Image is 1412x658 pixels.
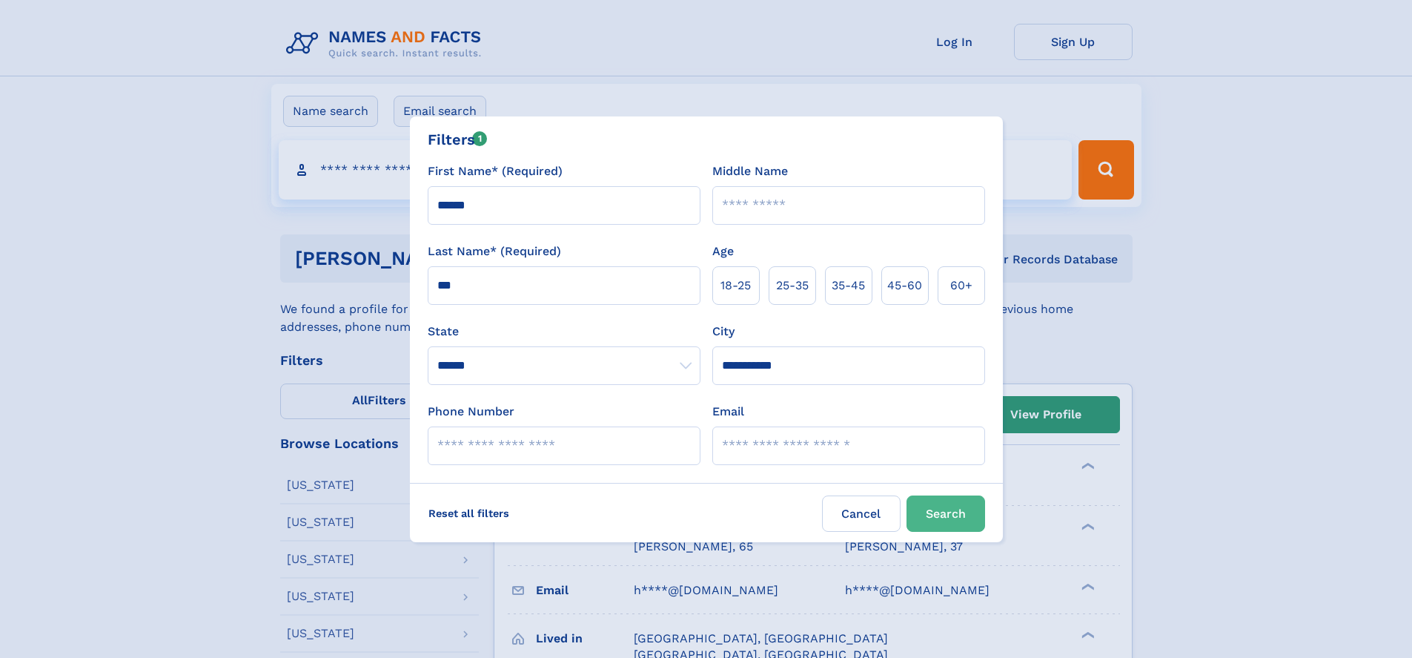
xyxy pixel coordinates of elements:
[887,277,922,295] span: 45‑60
[906,496,985,532] button: Search
[419,496,519,531] label: Reset all filters
[712,243,734,260] label: Age
[822,496,901,532] label: Cancel
[428,162,563,180] label: First Name* (Required)
[428,403,514,421] label: Phone Number
[950,277,972,295] span: 60+
[832,277,865,295] span: 35‑45
[428,243,561,260] label: Last Name* (Required)
[712,323,735,340] label: City
[712,403,744,421] label: Email
[712,162,788,180] label: Middle Name
[720,277,751,295] span: 18‑25
[776,277,809,295] span: 25‑35
[428,323,700,340] label: State
[428,128,488,151] div: Filters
